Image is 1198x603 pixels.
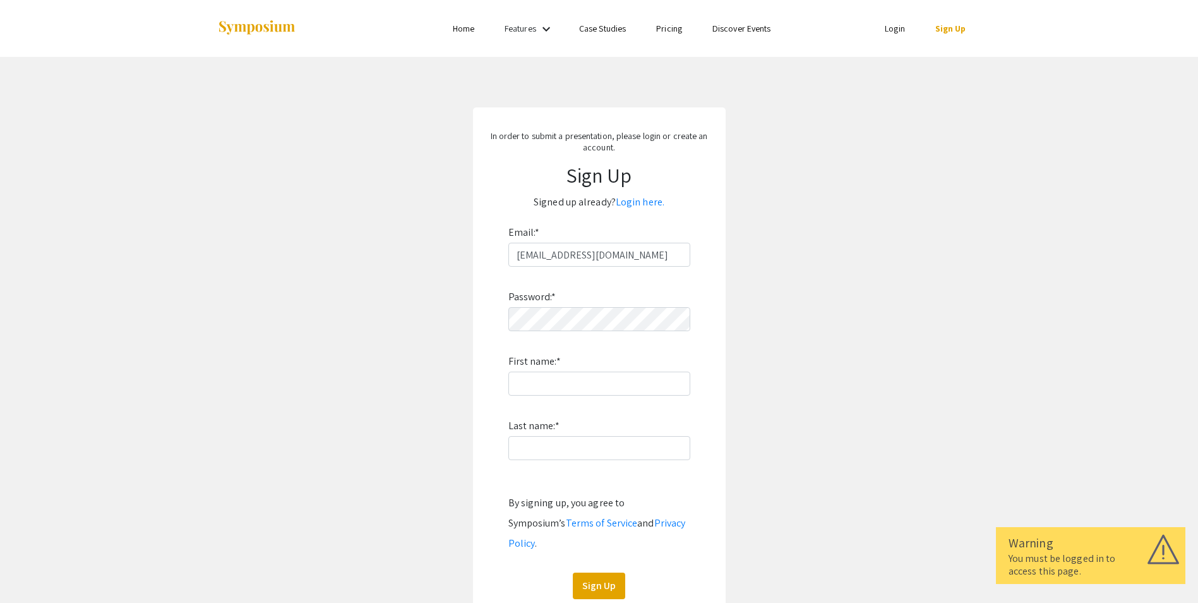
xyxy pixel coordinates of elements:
[935,23,966,34] a: Sign Up
[508,351,561,372] label: First name:
[566,516,638,530] a: Terms of Service
[508,287,556,307] label: Password:
[453,23,474,34] a: Home
[486,163,713,187] h1: Sign Up
[9,546,54,594] iframe: Chat
[505,23,536,34] a: Features
[656,23,682,34] a: Pricing
[486,130,713,153] p: In order to submit a presentation, please login or create an account.
[486,192,713,212] p: Signed up already?
[712,23,771,34] a: Discover Events
[508,416,560,436] label: Last name:
[1009,552,1173,578] div: You must be logged in to access this page.
[573,573,625,599] button: Sign Up
[508,222,540,243] label: Email:
[616,195,664,209] a: Login here.
[1009,533,1173,552] div: Warning
[217,20,296,37] img: Symposium by ForagerOne
[539,21,554,37] mat-icon: Expand Features list
[885,23,905,34] a: Login
[579,23,626,34] a: Case Studies
[508,493,690,554] div: By signing up, you agree to Symposium’s and .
